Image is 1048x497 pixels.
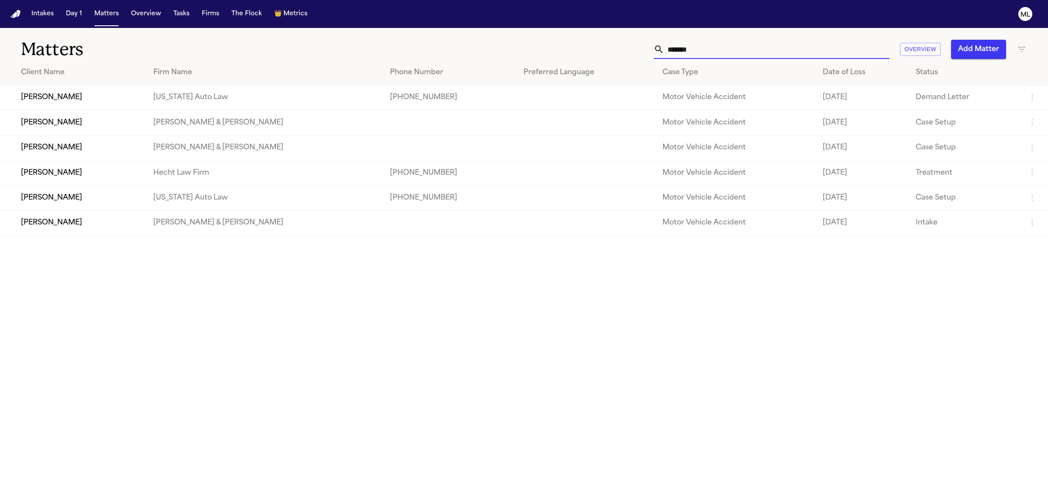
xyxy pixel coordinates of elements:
[383,85,517,110] td: [PHONE_NUMBER]
[170,6,193,22] button: Tasks
[10,10,21,18] a: Home
[91,6,122,22] button: Matters
[10,10,21,18] img: Finch Logo
[655,185,815,210] td: Motor Vehicle Accident
[28,6,57,22] button: Intakes
[655,160,815,185] td: Motor Vehicle Accident
[146,160,383,185] td: Hecht Law Firm
[900,43,941,56] button: Overview
[271,6,311,22] button: crownMetrics
[655,110,815,135] td: Motor Vehicle Accident
[128,6,165,22] button: Overview
[524,67,649,78] div: Preferred Language
[153,67,376,78] div: Firm Name
[816,160,909,185] td: [DATE]
[909,211,1020,235] td: Intake
[655,135,815,160] td: Motor Vehicle Accident
[146,211,383,235] td: [PERSON_NAME] & [PERSON_NAME]
[816,85,909,110] td: [DATE]
[655,211,815,235] td: Motor Vehicle Accident
[909,160,1020,185] td: Treatment
[909,85,1020,110] td: Demand Letter
[909,110,1020,135] td: Case Setup
[823,67,902,78] div: Date of Loss
[816,185,909,210] td: [DATE]
[916,67,1013,78] div: Status
[146,185,383,210] td: [US_STATE] Auto Law
[816,110,909,135] td: [DATE]
[390,67,510,78] div: Phone Number
[228,6,265,22] button: The Flock
[383,185,517,210] td: [PHONE_NUMBER]
[383,160,517,185] td: [PHONE_NUMBER]
[21,38,323,60] h1: Matters
[909,135,1020,160] td: Case Setup
[816,135,909,160] td: [DATE]
[655,85,815,110] td: Motor Vehicle Accident
[62,6,86,22] button: Day 1
[816,211,909,235] td: [DATE]
[146,110,383,135] td: [PERSON_NAME] & [PERSON_NAME]
[198,6,223,22] button: Firms
[662,67,808,78] div: Case Type
[21,67,139,78] div: Client Name
[146,85,383,110] td: [US_STATE] Auto Law
[951,40,1006,59] button: Add Matter
[909,185,1020,210] td: Case Setup
[146,135,383,160] td: [PERSON_NAME] & [PERSON_NAME]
